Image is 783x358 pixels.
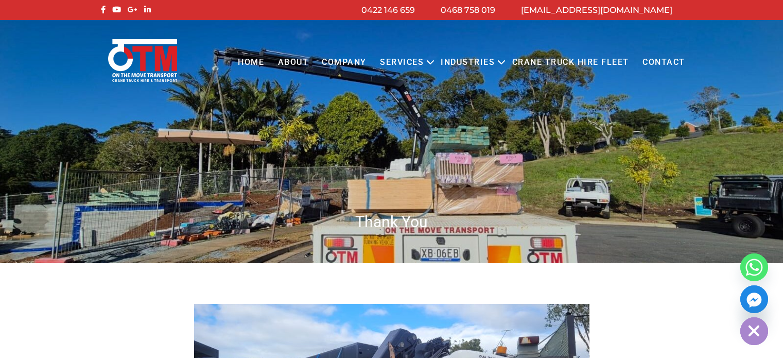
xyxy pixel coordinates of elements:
[315,48,373,77] a: COMPANY
[271,48,315,77] a: About
[740,253,768,281] a: Whatsapp
[636,48,692,77] a: Contact
[373,48,430,77] a: Services
[441,5,495,15] a: 0468 758 019
[740,285,768,313] a: Facebook_Messenger
[434,48,501,77] a: Industries
[231,48,271,77] a: Home
[98,212,685,232] h1: Thank You
[505,48,635,77] a: Crane Truck Hire Fleet
[521,5,672,15] a: [EMAIL_ADDRESS][DOMAIN_NAME]
[106,38,179,83] img: Otmtransport
[361,5,415,15] a: 0422 146 659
